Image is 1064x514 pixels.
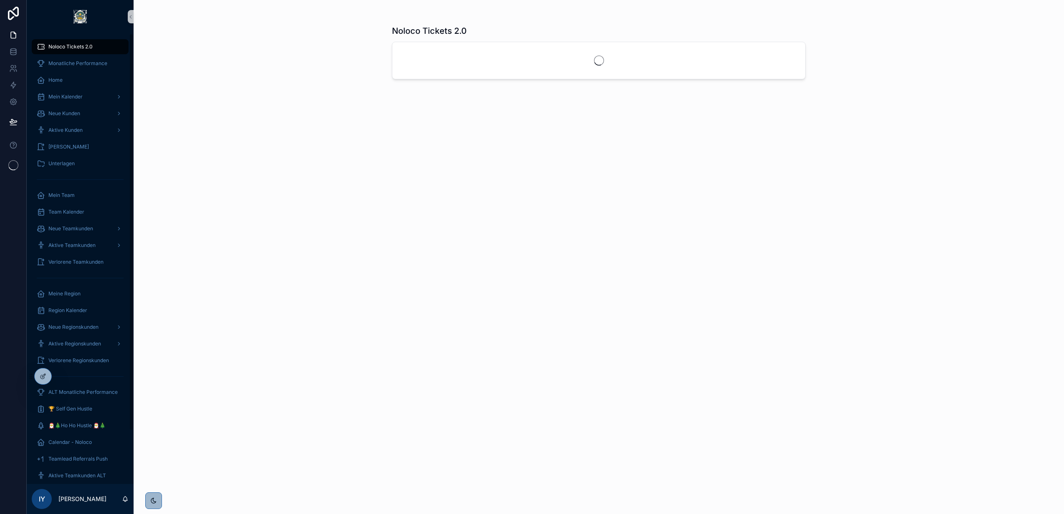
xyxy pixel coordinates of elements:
a: Neue Kunden [32,106,129,121]
a: Team Kalender [32,204,129,219]
a: Aktive Kunden [32,123,129,138]
a: ALT Monatliche Performance [32,385,129,400]
span: Home [48,77,63,83]
a: 🏆 Self Gen Hustle [32,401,129,416]
span: Aktive Regionskunden [48,340,101,347]
a: Aktive Teamkunden [32,238,129,253]
span: Neue Teamkunden [48,225,93,232]
a: Meine Region [32,286,129,301]
img: App logo [73,10,87,23]
span: Calendar - Noloco [48,439,92,446]
p: [PERSON_NAME] [58,495,106,503]
a: Mein Team [32,188,129,203]
span: IY [39,494,45,504]
span: Noloco Tickets 2.0 [48,43,93,50]
a: Verlorene Teamkunden [32,254,129,270]
span: Mein Kalender [48,93,83,100]
a: Aktive Regionskunden [32,336,129,351]
span: Meine Region [48,290,81,297]
a: 🎅🎄Ho Ho Hustle 🎅🎄 [32,418,129,433]
span: Aktive Teamkunden ALT [48,472,106,479]
span: Mein Team [48,192,75,199]
span: [PERSON_NAME] [48,144,89,150]
a: Region Kalender [32,303,129,318]
span: Aktive Kunden [48,127,83,134]
a: Mein Kalender [32,89,129,104]
span: 🏆 Self Gen Hustle [48,406,92,412]
h1: Noloco Tickets 2.0 [392,25,467,37]
span: Neue Regionskunden [48,324,99,330]
a: Home [32,73,129,88]
a: Calendar - Noloco [32,435,129,450]
a: Aktive Teamkunden ALT [32,468,129,483]
a: Neue Teamkunden [32,221,129,236]
a: Noloco Tickets 2.0 [32,39,129,54]
span: Neue Kunden [48,110,80,117]
a: Verlorene Regionskunden [32,353,129,368]
span: Unterlagen [48,160,75,167]
a: Monatliche Performance [32,56,129,71]
span: ALT Monatliche Performance [48,389,118,396]
span: Team Kalender [48,209,84,215]
span: Aktive Teamkunden [48,242,96,249]
span: Verlorene Regionskunden [48,357,109,364]
span: Teamlead Referrals Push [48,456,108,462]
span: Monatliche Performance [48,60,107,67]
span: Verlorene Teamkunden [48,259,104,265]
div: scrollable content [27,33,134,484]
span: Region Kalender [48,307,87,314]
a: Teamlead Referrals Push [32,451,129,466]
a: Unterlagen [32,156,129,171]
a: Neue Regionskunden [32,320,129,335]
a: [PERSON_NAME] [32,139,129,154]
span: 🎅🎄Ho Ho Hustle 🎅🎄 [48,422,106,429]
